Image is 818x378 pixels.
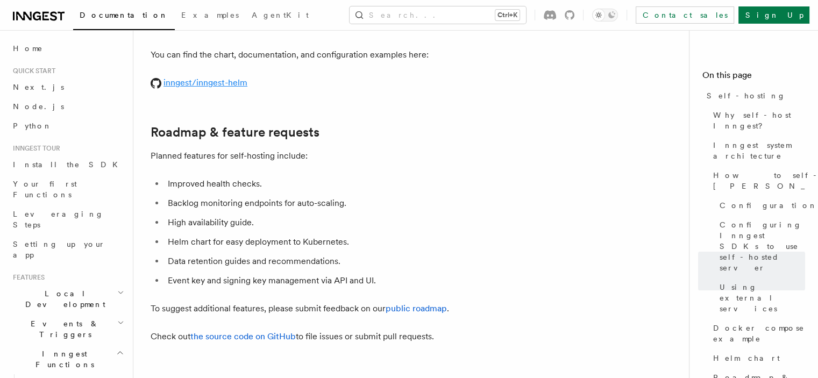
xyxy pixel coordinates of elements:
span: Configuring Inngest SDKs to use self-hosted server [720,219,805,273]
span: Self-hosting [707,90,786,101]
a: Leveraging Steps [9,204,126,234]
button: Events & Triggers [9,314,126,344]
li: High availability guide. [165,215,581,230]
li: Backlog monitoring endpoints for auto-scaling. [165,196,581,211]
button: Inngest Functions [9,344,126,374]
a: Home [9,39,126,58]
span: Python [13,122,52,130]
span: Next.js [13,83,64,91]
p: Planned features for self-hosting include: [151,148,581,163]
a: Using external services [715,277,805,318]
button: Local Development [9,284,126,314]
a: Examples [175,3,245,29]
a: Contact sales [636,6,734,24]
span: Events & Triggers [9,318,117,340]
p: Check out to file issues or submit pull requests. [151,329,581,344]
a: the source code on GitHub [190,331,296,341]
span: Documentation [80,11,168,19]
span: Features [9,273,45,282]
span: Why self-host Inngest? [713,110,805,131]
span: Examples [181,11,239,19]
a: Documentation [73,3,175,30]
li: Helm chart for easy deployment to Kubernetes. [165,234,581,249]
h4: On this page [702,69,805,86]
kbd: Ctrl+K [495,10,520,20]
span: Quick start [9,67,55,75]
span: Setting up your app [13,240,105,259]
a: Install the SDK [9,155,126,174]
a: Sign Up [738,6,809,24]
p: You can find the chart, documentation, and configuration examples here: [151,47,581,62]
a: public roadmap [386,303,447,313]
span: Docker compose example [713,323,805,344]
a: Configuration [715,196,805,215]
a: Helm chart [709,348,805,368]
span: Inngest system architecture [713,140,805,161]
a: Python [9,116,126,135]
span: Leveraging Steps [13,210,104,229]
span: AgentKit [252,11,309,19]
a: Roadmap & feature requests [151,125,319,140]
a: AgentKit [245,3,315,29]
span: Your first Functions [13,180,77,199]
span: Inngest Functions [9,348,116,370]
li: Event key and signing key management via API and UI. [165,273,581,288]
li: Improved health checks. [165,176,581,191]
a: Inngest system architecture [709,135,805,166]
li: Data retention guides and recommendations. [165,254,581,269]
a: Why self-host Inngest? [709,105,805,135]
a: Docker compose example [709,318,805,348]
a: Configuring Inngest SDKs to use self-hosted server [715,215,805,277]
a: Self-hosting [702,86,805,105]
a: Next.js [9,77,126,97]
button: Toggle dark mode [592,9,618,22]
a: Node.js [9,97,126,116]
span: Home [13,43,43,54]
span: Using external services [720,282,805,314]
a: How to self-host [PERSON_NAME] [709,166,805,196]
span: Local Development [9,288,117,310]
span: Inngest tour [9,144,60,153]
span: Install the SDK [13,160,124,169]
a: Setting up your app [9,234,126,265]
a: inngest/inngest-helm [151,77,247,88]
a: Your first Functions [9,174,126,204]
span: Node.js [13,102,64,111]
p: To suggest additional features, please submit feedback on our . [151,301,581,316]
span: Configuration [720,200,817,211]
button: Search...Ctrl+K [350,6,526,24]
span: Helm chart [713,353,780,363]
